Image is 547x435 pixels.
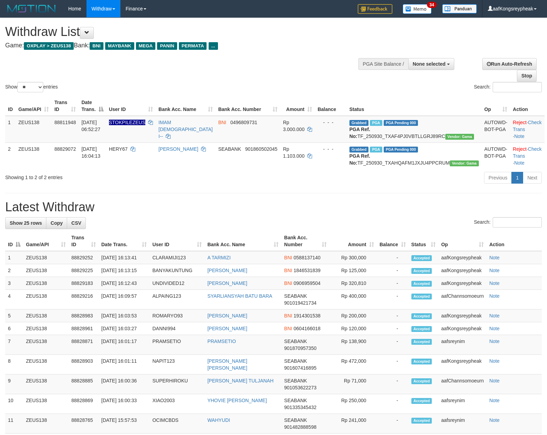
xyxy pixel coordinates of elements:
[5,264,23,277] td: 2
[329,251,376,264] td: Rp 300,000
[438,374,486,394] td: aafChannsomoeurn
[411,378,432,384] span: Accepted
[489,313,500,318] a: Note
[207,326,247,331] a: [PERSON_NAME]
[54,146,76,152] span: 88829072
[109,120,146,125] span: Nama rekening ada tanda titik/strip, harap diedit
[51,220,63,226] span: Copy
[294,280,321,286] span: Copy 0906959504 to clipboard
[513,146,527,152] a: Reject
[5,116,16,143] td: 1
[329,374,376,394] td: Rp 71,000
[489,398,500,403] a: Note
[445,134,474,140] span: Vendor URL: https://trx31.1velocity.biz
[409,231,439,251] th: Status: activate to sort column ascending
[523,172,542,184] a: Next
[284,268,292,273] span: BNI
[69,335,98,355] td: 88828871
[99,264,150,277] td: [DATE] 16:13:15
[349,153,370,166] b: PGA Ref. No:
[510,142,544,169] td: · ·
[411,326,432,332] span: Accepted
[207,268,247,273] a: [PERSON_NAME]
[23,290,69,309] td: ZEUS138
[69,309,98,322] td: 88828983
[358,4,392,14] img: Feedback.jpg
[489,378,500,383] a: Note
[52,96,79,116] th: Trans ID: activate to sort column ascending
[489,255,500,260] a: Note
[377,335,409,355] td: -
[17,82,43,92] select: Showentries
[207,280,247,286] a: [PERSON_NAME]
[329,231,376,251] th: Amount: activate to sort column ascending
[489,417,500,423] a: Note
[411,339,432,345] span: Accepted
[377,290,409,309] td: -
[474,217,542,228] label: Search:
[411,313,432,319] span: Accepted
[513,120,541,132] a: Check Trans
[99,290,150,309] td: [DATE] 16:09:57
[489,280,500,286] a: Note
[442,4,477,13] img: panduan.png
[5,42,358,49] h4: Game: Bank:
[99,277,150,290] td: [DATE] 16:12:43
[329,322,376,335] td: Rp 120,000
[411,418,432,424] span: Accepted
[294,326,321,331] span: Copy 0604166018 to clipboard
[403,4,432,14] img: Button%20Memo.svg
[99,309,150,322] td: [DATE] 16:03:53
[329,309,376,322] td: Rp 200,000
[280,96,315,116] th: Amount: activate to sort column ascending
[510,116,544,143] td: · ·
[384,147,418,152] span: PGA Pending
[438,277,486,290] td: aafKongsreypheak
[5,374,23,394] td: 9
[99,394,150,414] td: [DATE] 16:00:33
[81,146,100,159] span: [DATE] 16:04:13
[370,120,382,126] span: Marked by aafsreyleap
[207,378,273,383] a: [PERSON_NAME] TULJANAH
[207,255,230,260] a: A TARMIZI
[438,322,486,335] td: aafKongsreypheak
[284,385,316,390] span: Copy 901053622273 to clipboard
[99,414,150,434] td: [DATE] 15:57:53
[347,142,482,169] td: TF_250930_TXAHQAFM1JXJU4PPCRUM
[99,355,150,374] td: [DATE] 16:01:11
[158,146,198,152] a: [PERSON_NAME]
[489,358,500,364] a: Note
[207,339,236,344] a: PRAMSETIO
[69,414,98,434] td: 88828765
[106,96,156,116] th: User ID: activate to sort column ascending
[511,172,523,184] a: 1
[109,146,128,152] span: HERY67
[5,335,23,355] td: 7
[23,355,69,374] td: ZEUS138
[329,264,376,277] td: Rp 125,000
[438,309,486,322] td: aafKongsreypheak
[149,231,204,251] th: User ID: activate to sort column ascending
[284,326,292,331] span: BNI
[157,42,177,50] span: PANIN
[284,398,307,403] span: SEABANK
[329,414,376,434] td: Rp 241,000
[284,293,307,299] span: SEABANK
[517,70,537,82] a: Stop
[284,280,292,286] span: BNI
[69,394,98,414] td: 88828869
[281,231,329,251] th: Bank Acc. Number: activate to sort column ascending
[411,398,432,404] span: Accepted
[5,355,23,374] td: 8
[315,96,347,116] th: Balance
[510,96,544,116] th: Action
[209,42,218,50] span: ...
[207,313,247,318] a: [PERSON_NAME]
[411,281,432,287] span: Accepted
[5,3,58,14] img: MOTION_logo.png
[377,414,409,434] td: -
[90,42,103,50] span: BNI
[23,309,69,322] td: ZEUS138
[79,96,106,116] th: Date Trans.: activate to sort column descending
[149,414,204,434] td: OCIMCBDS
